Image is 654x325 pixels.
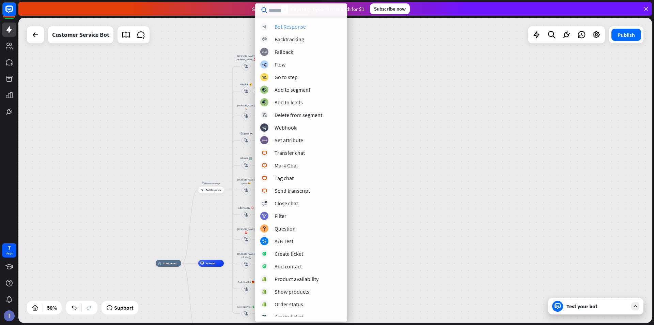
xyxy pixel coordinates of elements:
div: [PERSON_NAME] 🏃 [236,104,256,111]
span: Bot Response [206,188,222,192]
div: Add to leads [275,99,303,106]
div: Product availability [275,276,318,282]
div: 50% [45,302,59,313]
div: Cách Nạp/Rút 💲 [236,305,256,309]
span: Start point [163,262,176,265]
i: block_bot_response [201,188,204,192]
i: block_livechat [262,163,267,168]
i: filter [262,214,267,218]
i: block_user_input [244,64,248,69]
i: block_user_input [244,312,248,316]
div: Delete from segment [275,112,322,118]
i: block_user_input [244,287,248,291]
i: block_add_to_segment [262,100,267,105]
div: Create ticket [275,250,303,257]
div: [PERSON_NAME] game 🚧 [236,178,256,185]
i: block_question [262,226,266,231]
i: block_user_input [244,138,248,143]
div: Add to segment [275,86,310,93]
i: block_livechat [262,176,267,180]
i: block_fallback [262,50,267,54]
i: block_user_input [244,188,248,192]
div: Fallback [275,48,293,55]
div: Set attribute [275,137,303,144]
i: block_bot_response [262,25,267,29]
div: Order status [275,301,303,308]
i: block_delete_from_segment [262,113,267,117]
i: block_user_input [244,262,248,266]
i: block_user_input [244,237,248,241]
i: plus [254,90,257,92]
div: Bot Response [275,23,306,30]
i: block_user_input [244,163,248,167]
div: Close chat [275,200,298,207]
div: Flow [275,61,285,68]
span: Support [114,302,134,313]
div: Question [275,225,296,232]
div: Webhook [275,124,297,131]
div: Backtracking [275,36,304,43]
div: [PERSON_NAME] [PERSON_NAME]🚨 [236,55,256,61]
div: Go to step [275,74,298,80]
div: Subscribe now [370,3,410,14]
span: AI Assist [206,262,216,265]
a: 7 days [2,243,16,257]
div: Show products [275,288,309,295]
i: block_backtracking [262,37,267,42]
i: block_add_to_segment [262,88,267,92]
i: block_goto [262,75,267,79]
i: block_user_input [244,89,248,93]
div: Tag chat [275,175,294,181]
i: webhooks [262,125,267,130]
i: block_user_input [244,213,248,217]
div: Welcome message [196,181,227,185]
div: Filter [275,212,286,219]
div: Add contact [275,263,302,270]
div: Lỗi OTP 🔢 [236,157,256,160]
i: block_user_input [244,114,248,118]
div: Subscribe in days to get your first month for $1 [252,4,364,14]
i: builder_tree [262,62,267,67]
div: Customer Service Bot [52,26,109,43]
div: Send transcript [275,187,310,194]
i: block_livechat [262,151,267,155]
div: [PERSON_NAME] 📛 [236,227,256,234]
div: Tải game 🎮 [236,132,256,135]
div: Test your bot [566,303,628,310]
div: Transfer chat [275,149,305,156]
div: Code tân thủ 🎁 [236,280,256,284]
button: Open LiveChat chat widget [5,3,26,23]
div: Mark Goal [275,162,298,169]
i: block_ab_testing [262,239,267,243]
i: home_2 [158,262,162,265]
div: [PERSON_NAME] trả 2% ⚽️ [236,252,256,259]
i: block_livechat [262,189,267,193]
div: Create ticket [275,313,303,320]
button: Publish [611,29,641,41]
div: 7 [7,245,11,251]
div: A/B Test [275,238,293,245]
i: block_close_chat [262,201,267,206]
i: block_set_attribute [262,138,267,143]
div: days [6,251,13,256]
div: Nạp/Rút 💰 [236,83,256,86]
div: Lỗi vé cược 🚫 [236,206,256,210]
